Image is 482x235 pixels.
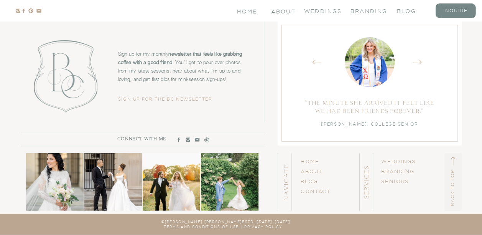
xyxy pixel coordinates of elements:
[301,159,319,164] a: Home
[303,99,437,118] p: "The minute she arrived it felt like we had been friends forever."
[117,136,168,142] b: Connect with me:
[449,168,457,209] a: Back to Top
[118,96,222,103] a: sign up for the BC newsletter
[304,7,335,14] a: Weddings
[440,7,471,14] a: inquire
[301,179,318,184] a: BLOG
[303,121,437,129] p: [PERSON_NAME], college senior
[350,7,381,14] a: branding
[158,220,294,225] h3: © estd. [DATE]-[DATE]
[397,7,428,14] a: blog
[143,153,200,211] img: Wedding photos that feel as joyful as they look! A few favorites from Maeve and Mark‘s golden hou...
[381,169,415,174] a: BRANDING
[241,225,288,230] a: | privacy policy
[281,154,291,211] h2: Navigate
[26,153,84,211] img: Elegant bridal portraits of Carla at the @hallofsprings an that veil 🙌🏻 Photography: @bridgetcait...
[381,159,416,164] a: WEDDINGs
[362,154,370,211] h2: services
[237,8,258,14] a: Home
[201,153,258,211] img: Live in the Moment✨ Whether it be a wedding day, engagement or any session…life is a collection o...
[301,169,323,174] a: About
[381,179,409,184] a: SENIORS
[133,225,239,230] a: Terms and Conditions of Use
[84,153,142,211] img: Bridal party photos that make a statement✨ Photography: @bridgetcaitlinphoto Planner: @elevatedev...
[165,220,242,224] a: [PERSON_NAME] [PERSON_NAME]
[118,50,246,87] p: Sign up for my monthly . You’ll get to pour over photos from my latest sessions, hear about what ...
[118,51,242,65] b: newsletter that feels like grabbing coffee with a good friend
[271,8,294,14] a: About
[301,189,331,194] a: CONTACT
